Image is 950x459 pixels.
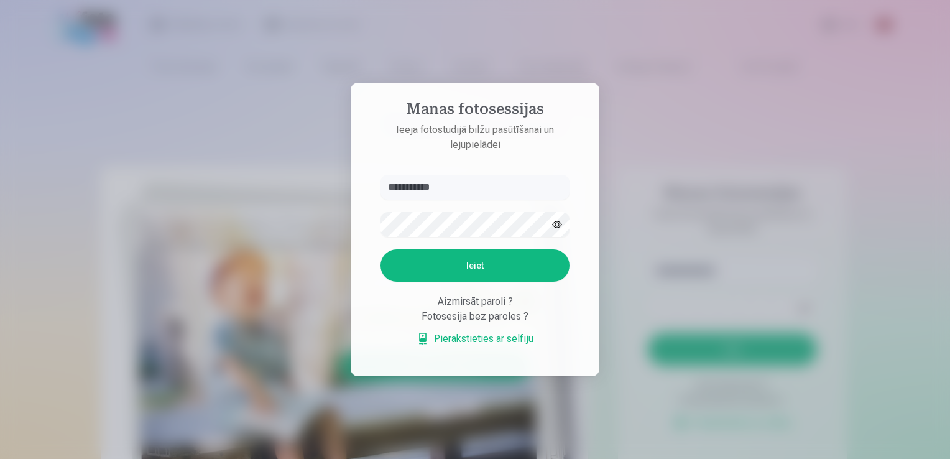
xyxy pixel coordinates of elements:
h4: Manas fotosessijas [368,100,582,123]
button: Ieiet [380,249,570,282]
p: Ieeja fotostudijā bilžu pasūtīšanai un lejupielādei [368,123,582,152]
div: Aizmirsāt paroli ? [380,294,570,309]
div: Fotosesija bez paroles ? [380,309,570,324]
a: Pierakstieties ar selfiju [417,331,533,346]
